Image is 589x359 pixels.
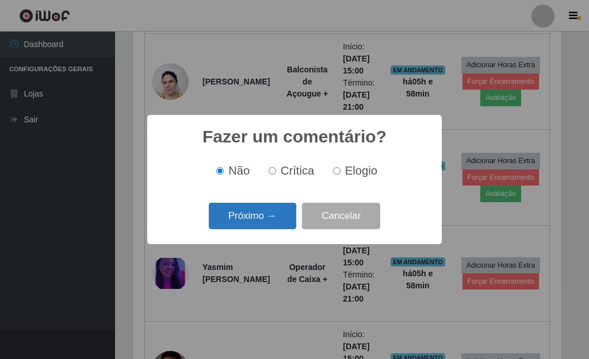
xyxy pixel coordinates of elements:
span: Crítica [281,164,315,177]
span: Não [228,164,250,177]
span: Elogio [345,164,377,177]
input: Elogio [333,167,341,175]
input: Não [216,167,224,175]
input: Crítica [269,167,276,175]
button: Próximo → [209,203,296,230]
h2: Fazer um comentário? [202,126,387,147]
button: Cancelar [302,203,380,230]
